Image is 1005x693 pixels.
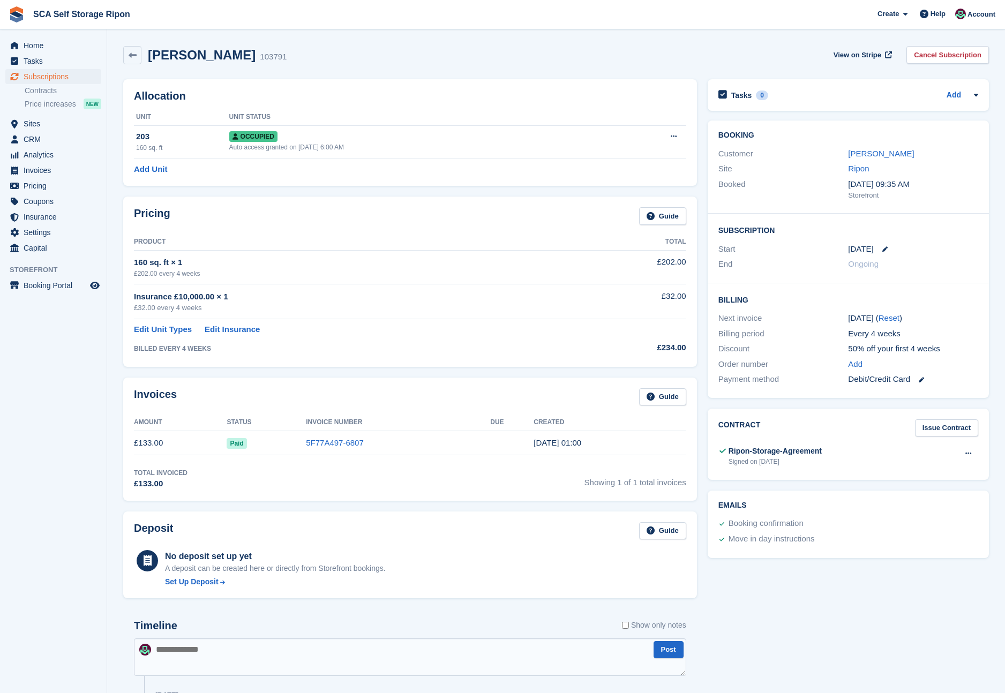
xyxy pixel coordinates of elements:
[24,240,88,255] span: Capital
[25,86,101,96] a: Contracts
[718,258,849,270] div: End
[24,163,88,178] span: Invoices
[931,9,946,19] span: Help
[24,116,88,131] span: Sites
[718,419,761,437] h2: Contract
[24,38,88,53] span: Home
[877,9,899,19] span: Create
[729,446,822,457] div: Ripon-Storage-Agreement
[10,265,107,275] span: Storefront
[848,358,862,371] a: Add
[5,69,101,84] a: menu
[879,313,899,322] a: Reset
[829,46,894,64] a: View on Stripe
[639,388,686,406] a: Guide
[583,233,686,251] th: Total
[583,342,686,354] div: £234.00
[848,259,879,268] span: Ongoing
[24,147,88,162] span: Analytics
[165,576,386,587] a: Set Up Deposit
[9,6,25,22] img: stora-icon-8386f47178a22dfd0bd8f6a31ec36ba5ce8667c1dd55bd0f319d3a0aa187defe.svg
[5,240,101,255] a: menu
[718,328,849,340] div: Billing period
[136,143,229,153] div: 160 sq. ft
[134,90,686,102] h2: Allocation
[906,46,989,64] a: Cancel Subscription
[834,50,881,61] span: View on Stripe
[848,164,869,173] a: Ripon
[967,9,995,20] span: Account
[718,501,978,510] h2: Emails
[654,641,684,659] button: Post
[718,358,849,371] div: Order number
[205,323,260,336] a: Edit Insurance
[229,109,612,126] th: Unit Status
[718,243,849,255] div: Start
[718,178,849,201] div: Booked
[729,533,815,546] div: Move in day instructions
[134,291,583,303] div: Insurance £10,000.00 × 1
[260,51,287,63] div: 103791
[24,178,88,193] span: Pricing
[718,373,849,386] div: Payment method
[88,279,101,292] a: Preview store
[134,478,187,490] div: £133.00
[5,225,101,240] a: menu
[5,132,101,147] a: menu
[848,328,978,340] div: Every 4 weeks
[729,517,804,530] div: Booking confirmation
[5,178,101,193] a: menu
[947,89,961,102] a: Add
[5,278,101,293] a: menu
[622,620,629,631] input: Show only notes
[165,563,386,574] p: A deposit can be created here or directly from Storefront bookings.
[165,576,219,587] div: Set Up Deposit
[534,414,686,431] th: Created
[134,303,583,313] div: £32.00 every 4 weeks
[848,149,914,158] a: [PERSON_NAME]
[24,132,88,147] span: CRM
[25,98,101,110] a: Price increases NEW
[29,5,134,23] a: SCA Self Storage Ripon
[24,54,88,69] span: Tasks
[718,343,849,355] div: Discount
[229,142,612,152] div: Auto access granted on [DATE] 6:00 AM
[25,99,76,109] span: Price increases
[718,224,978,235] h2: Subscription
[5,209,101,224] a: menu
[848,190,978,201] div: Storefront
[5,194,101,209] a: menu
[622,620,686,631] label: Show only notes
[134,207,170,225] h2: Pricing
[227,438,246,449] span: Paid
[5,54,101,69] a: menu
[583,284,686,319] td: £32.00
[583,250,686,284] td: £202.00
[148,48,256,62] h2: [PERSON_NAME]
[165,550,386,563] div: No deposit set up yet
[24,69,88,84] span: Subscriptions
[134,257,583,269] div: 160 sq. ft × 1
[229,131,277,142] span: Occupied
[756,91,768,100] div: 0
[134,620,177,632] h2: Timeline
[718,312,849,325] div: Next invoice
[534,438,581,447] time: 2025-08-28 00:00:35 UTC
[134,388,177,406] h2: Invoices
[24,209,88,224] span: Insurance
[915,419,978,437] a: Issue Contract
[718,294,978,305] h2: Billing
[718,131,978,140] h2: Booking
[848,343,978,355] div: 50% off your first 4 weeks
[5,116,101,131] a: menu
[134,468,187,478] div: Total Invoiced
[139,644,151,656] img: Sam Chapman
[24,225,88,240] span: Settings
[639,522,686,540] a: Guide
[729,457,822,466] div: Signed on [DATE]
[718,163,849,175] div: Site
[134,109,229,126] th: Unit
[227,414,306,431] th: Status
[718,148,849,160] div: Customer
[134,431,227,455] td: £133.00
